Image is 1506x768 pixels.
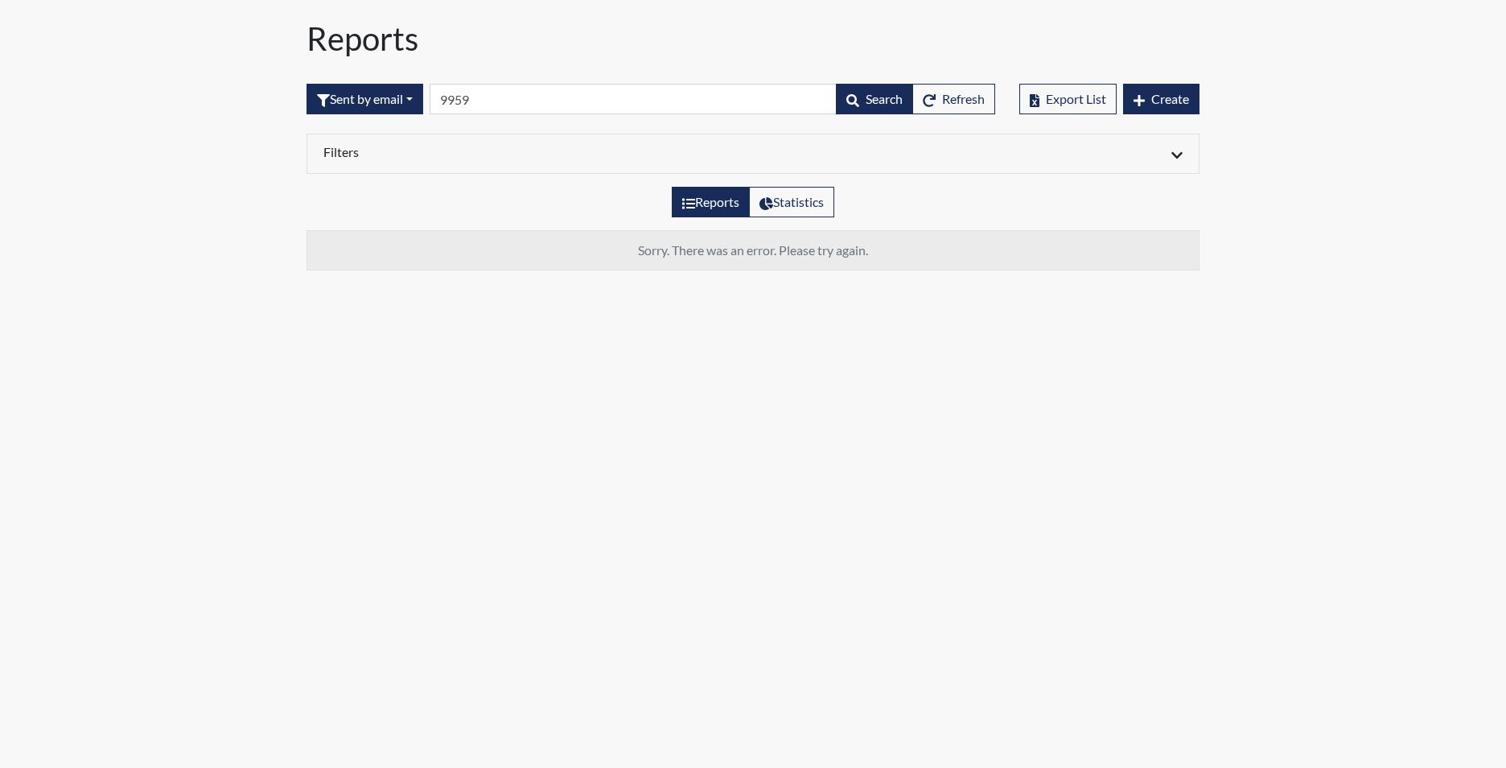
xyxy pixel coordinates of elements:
td: Sorry. There was an error. Please try again. [307,231,1199,270]
div: Click to expand/collapse filters [311,144,1195,163]
span: Export List [1046,91,1106,106]
input: Search by Registration ID, Interview Number, or Investigation Name. [430,84,837,114]
label: View statistics about completed interviews [749,187,834,217]
button: Refresh [912,84,995,114]
button: Search [836,84,913,114]
button: Create [1123,84,1199,114]
button: Sent by email [307,84,423,114]
div: Filter by interview status [307,84,423,114]
h6: Filters [323,144,741,159]
h1: Reports [307,19,1199,58]
span: Search [866,91,903,106]
label: View the list of reports [672,187,750,217]
span: Refresh [942,91,985,106]
button: Export List [1019,84,1117,114]
span: Create [1151,91,1189,106]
